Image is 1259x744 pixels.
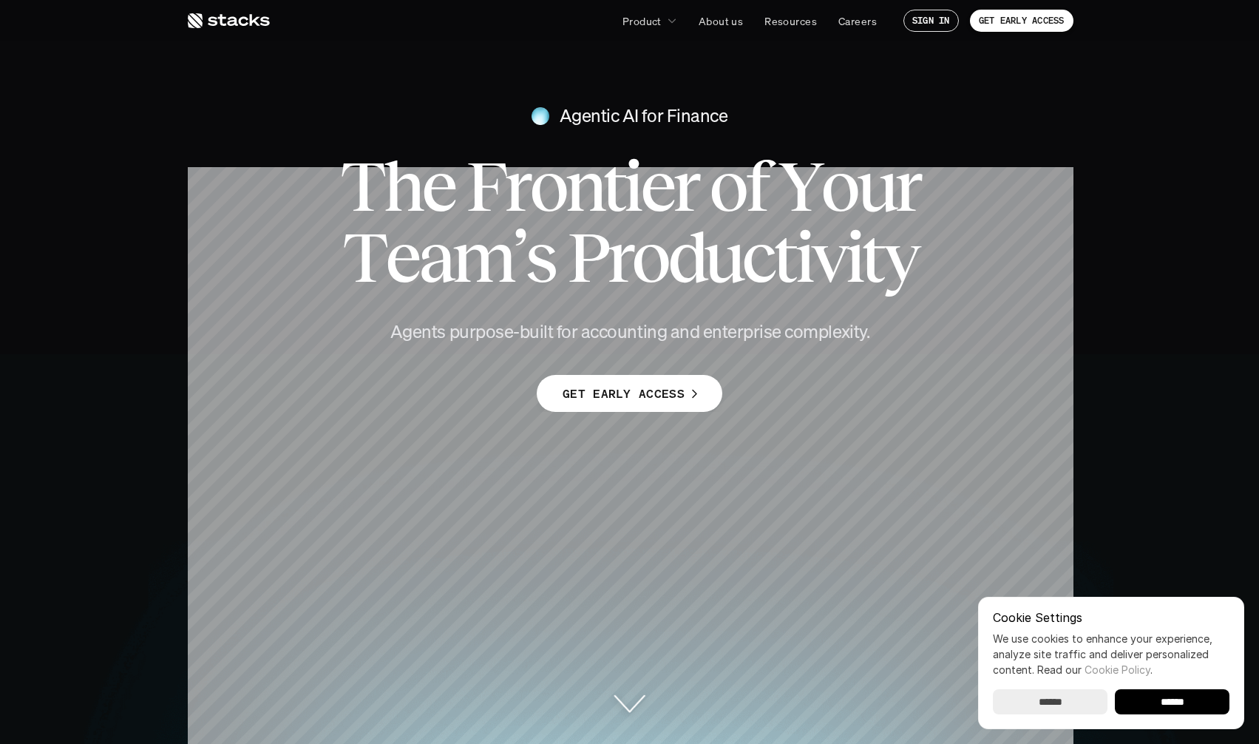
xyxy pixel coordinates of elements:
[993,631,1229,677] p: We use cookies to enhance your experience, analyze site traffic and deliver personalized content.
[912,16,950,26] p: SIGN IN
[845,222,861,293] span: i
[607,222,631,293] span: r
[979,16,1065,26] p: GET EARLY ACCESS
[821,151,856,222] span: o
[993,612,1229,623] p: Cookie Settings
[764,13,817,29] p: Resources
[342,222,385,293] span: T
[537,375,722,412] a: GET EARLY ACCESS
[622,13,662,29] p: Product
[1037,663,1153,676] span: Read our .
[421,151,454,222] span: e
[418,222,452,293] span: a
[857,151,895,222] span: u
[895,151,919,222] span: r
[504,151,529,222] span: r
[699,13,743,29] p: About us
[861,222,882,293] span: t
[466,151,504,222] span: F
[603,151,623,222] span: t
[340,151,383,222] span: T
[773,222,794,293] span: t
[512,222,525,293] span: ’
[567,222,607,293] span: P
[756,7,826,34] a: Resources
[529,151,565,222] span: o
[364,319,896,345] h4: Agents purpose-built for accounting and enterprise complexity.
[829,7,886,34] a: Careers
[563,383,685,405] p: GET EARLY ACCESS
[525,222,554,293] span: s
[970,10,1073,32] a: GET EARLY ACCESS
[742,222,773,293] span: c
[745,151,767,222] span: f
[903,10,959,32] a: SIGN IN
[709,151,744,222] span: o
[883,222,917,293] span: y
[690,7,752,34] a: About us
[623,151,639,222] span: i
[668,222,704,293] span: d
[673,151,697,222] span: r
[560,104,727,129] h4: Agentic AI for Finance
[452,222,512,293] span: m
[565,151,603,222] span: n
[1085,663,1150,676] a: Cookie Policy
[631,222,667,293] span: o
[795,222,811,293] span: i
[811,222,845,293] span: v
[778,151,821,222] span: Y
[704,222,742,293] span: u
[383,151,421,222] span: h
[385,222,418,293] span: e
[640,151,673,222] span: e
[838,13,877,29] p: Careers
